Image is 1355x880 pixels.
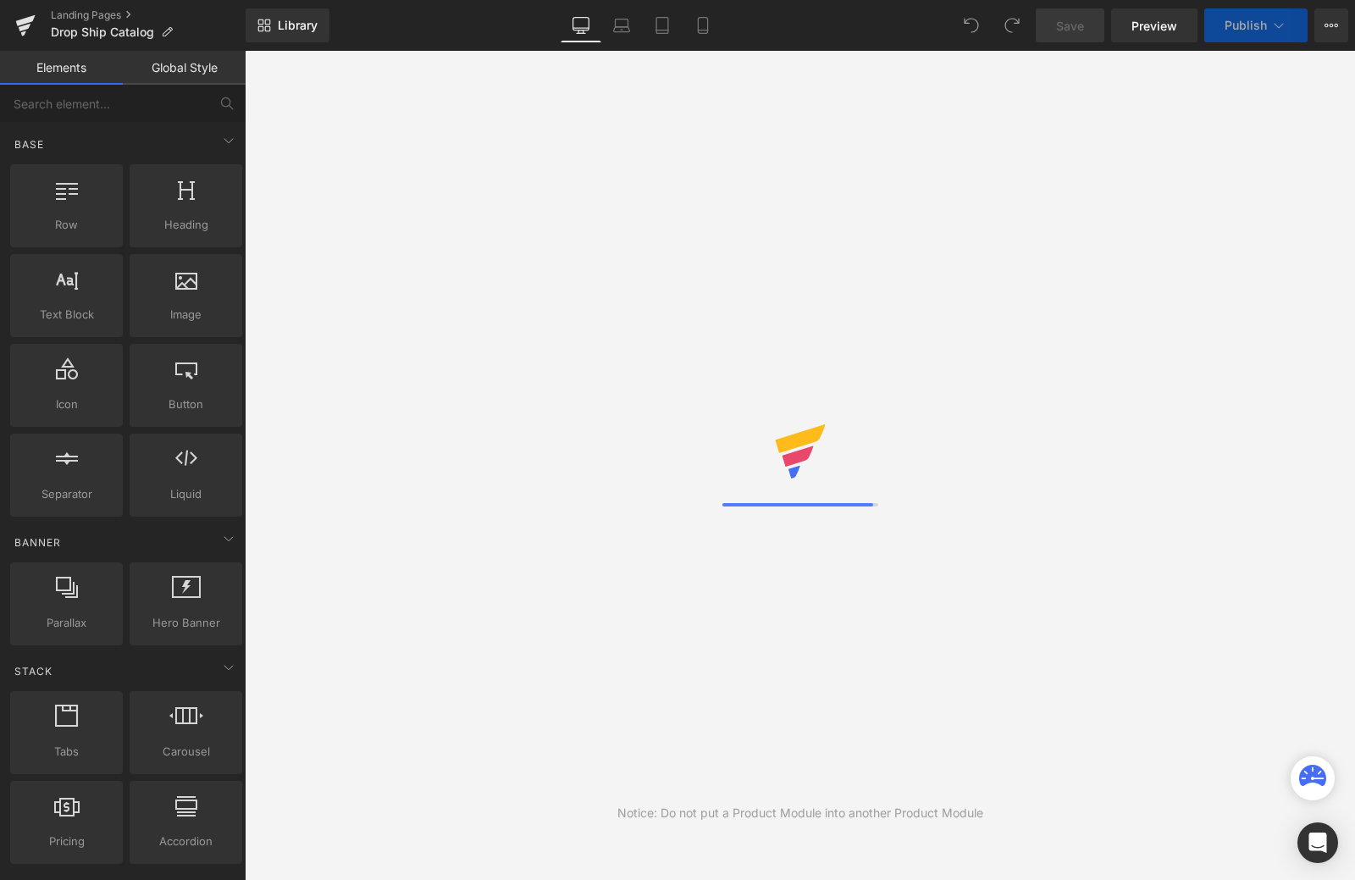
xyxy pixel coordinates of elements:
span: Button [135,396,237,413]
span: Hero Banner [135,614,237,632]
div: Open Intercom Messenger [1297,822,1338,863]
span: Icon [15,396,118,413]
span: Library [278,18,318,33]
a: Mobile [683,8,723,42]
a: Desktop [561,8,601,42]
span: Stack [13,663,54,679]
span: Carousel [135,743,237,761]
span: Preview [1131,17,1177,35]
span: Row [15,216,118,234]
button: More [1314,8,1348,42]
span: Drop Ship Catalog [51,25,154,39]
button: Publish [1204,8,1308,42]
div: Notice: Do not put a Product Module into another Product Module [617,804,983,822]
span: Heading [135,216,237,234]
span: Save [1056,17,1084,35]
span: Accordion [135,833,237,850]
span: Image [135,306,237,324]
a: Laptop [601,8,642,42]
span: Pricing [15,833,118,850]
span: Liquid [135,485,237,503]
span: Parallax [15,614,118,632]
a: Preview [1111,8,1197,42]
a: Tablet [642,8,683,42]
span: Text Block [15,306,118,324]
span: Base [13,136,46,152]
span: Publish [1225,19,1267,32]
a: Landing Pages [51,8,246,22]
button: Redo [995,8,1029,42]
a: New Library [246,8,329,42]
span: Separator [15,485,118,503]
a: Global Style [123,51,246,85]
span: Banner [13,534,63,551]
span: Tabs [15,743,118,761]
button: Undo [954,8,988,42]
